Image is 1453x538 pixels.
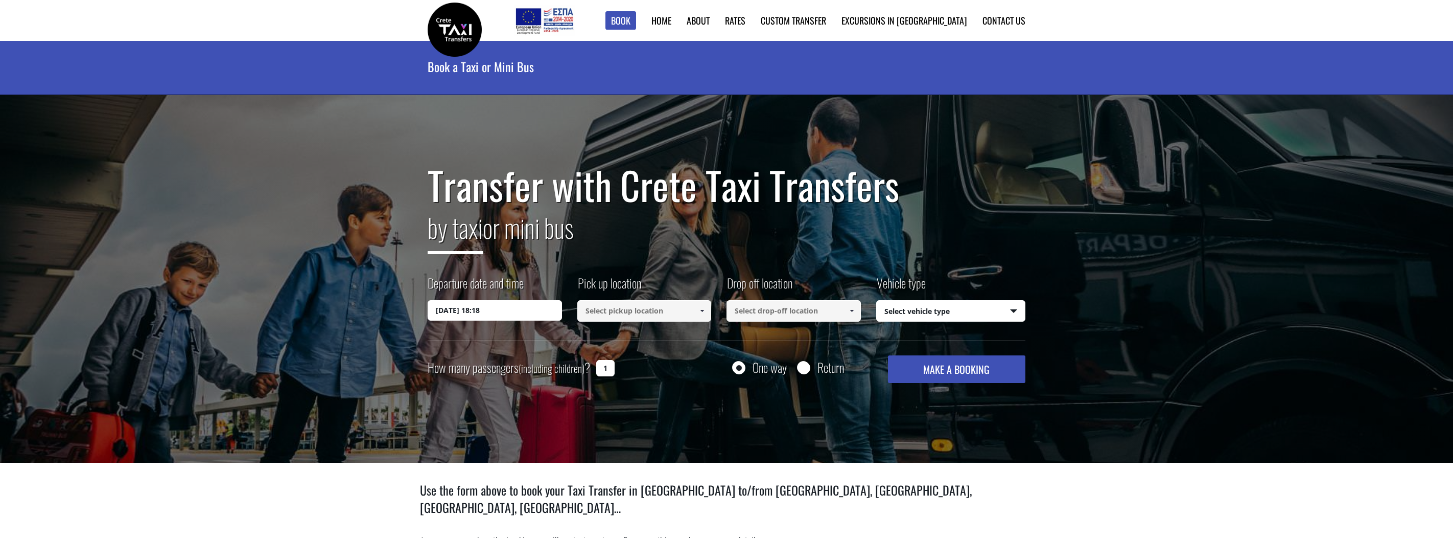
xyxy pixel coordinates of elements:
button: MAKE A BOOKING [888,355,1025,383]
a: Book [605,11,636,30]
input: Select pickup location [577,300,712,322]
input: Select drop-off location [726,300,861,322]
a: Show All Items [694,300,711,322]
a: Home [651,14,671,27]
span: Select vehicle type [877,301,1025,322]
a: Show All Items [843,300,860,322]
img: Crete Taxi Transfers | Book a Transfer | Crete Taxi Transfers [428,3,482,57]
h1: Book a Taxi or Mini Bus [428,41,1025,92]
label: Return [817,361,844,374]
h1: Transfer with Crete Taxi Transfers [428,164,1025,207]
a: Custom Transfer [761,14,826,27]
a: Excursions in [GEOGRAPHIC_DATA] [841,14,967,27]
a: Rates [725,14,745,27]
label: Departure date and time [428,274,524,300]
img: e-bannersEUERDF180X90.jpg [514,5,575,36]
label: How many passengers ? [428,355,590,380]
a: Crete Taxi Transfers | Book a Transfer | Crete Taxi Transfers [428,23,482,34]
label: One way [753,361,787,374]
small: (including children) [519,361,584,376]
label: Vehicle type [876,274,926,300]
label: Pick up location [577,274,641,300]
h1: Use the form above to book your Taxi Transfer in [GEOGRAPHIC_DATA] to/from [GEOGRAPHIC_DATA], [GE... [420,481,1033,516]
h2: or mini bus [428,207,1025,262]
a: About [687,14,710,27]
a: Contact us [982,14,1025,27]
label: Drop off location [726,274,792,300]
span: by taxi [428,208,483,254]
